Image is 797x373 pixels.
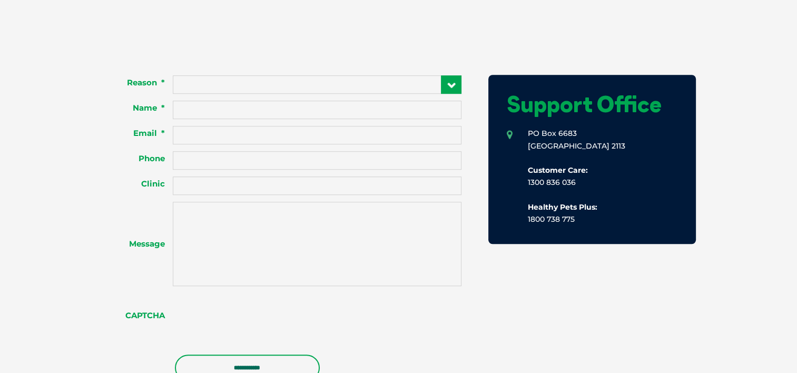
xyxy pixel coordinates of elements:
[101,179,173,189] label: Clinic
[101,153,173,164] label: Phone
[528,165,588,175] b: Customer Care:
[101,77,173,88] label: Reason
[101,239,173,249] label: Message
[507,93,677,115] h1: Support Office
[528,202,597,212] b: Healthy Pets Plus:
[507,127,677,225] li: PO Box 6683 [GEOGRAPHIC_DATA] 2113 1300 836 036 1800 738 775
[101,128,173,139] label: Email
[101,310,173,321] label: CAPTCHA
[173,297,333,338] iframe: reCAPTCHA
[101,103,173,113] label: Name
